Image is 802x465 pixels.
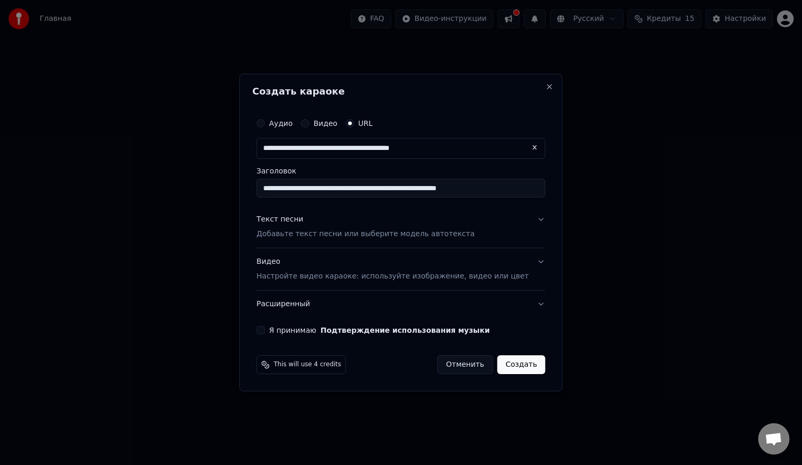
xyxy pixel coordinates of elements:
[497,355,545,374] button: Создать
[256,248,545,290] button: ВидеоНастройте видео караоке: используйте изображение, видео или цвет
[437,355,493,374] button: Отменить
[274,361,341,369] span: This will use 4 credits
[256,229,475,239] p: Добавьте текст песни или выберите модель автотекста
[256,290,545,318] button: Расширенный
[358,120,373,127] label: URL
[321,327,490,334] button: Я принимаю
[256,257,528,282] div: Видео
[252,87,549,96] h2: Создать караоке
[269,120,292,127] label: Аудио
[256,167,545,175] label: Заголовок
[256,214,303,225] div: Текст песни
[256,206,545,248] button: Текст песниДобавьте текст песни или выберите модель автотекста
[313,120,337,127] label: Видео
[269,327,490,334] label: Я принимаю
[256,271,528,282] p: Настройте видео караоке: используйте изображение, видео или цвет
